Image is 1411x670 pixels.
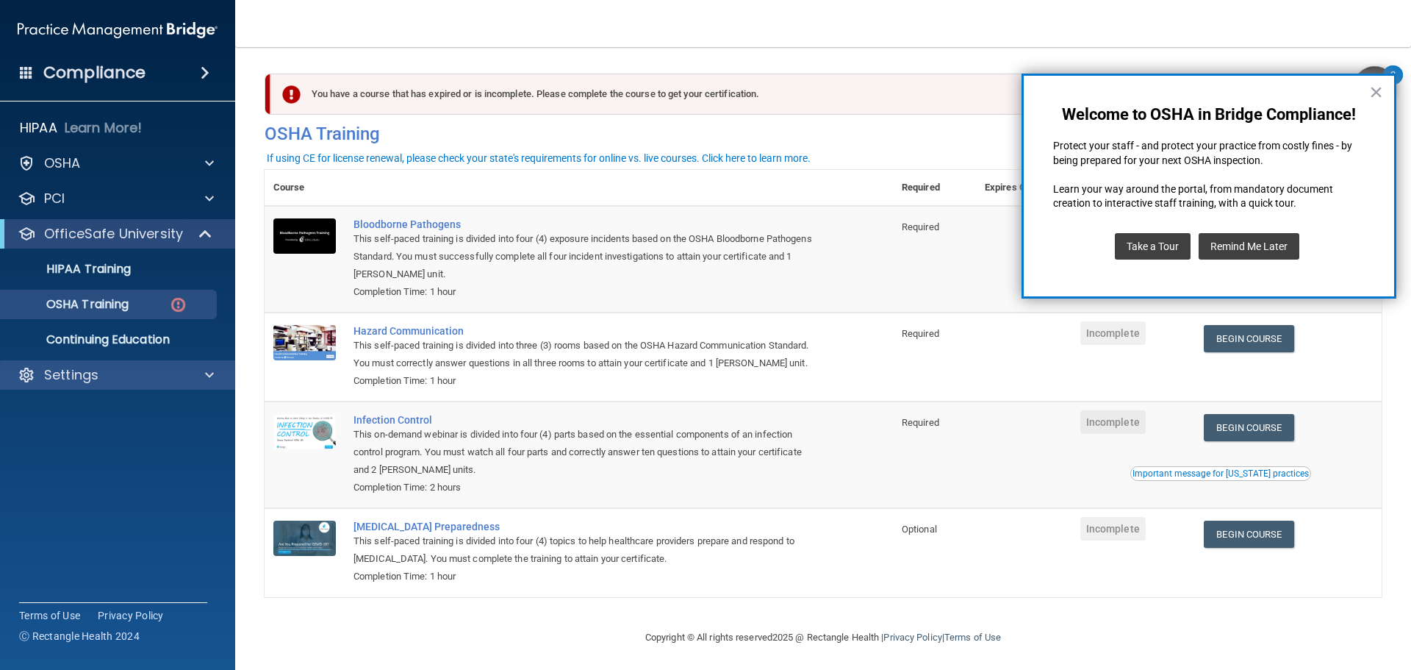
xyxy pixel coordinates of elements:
button: Close [1369,80,1383,104]
p: HIPAA Training [10,262,131,277]
div: Completion Time: 2 hours [353,479,819,496]
p: OSHA [44,154,81,172]
div: Completion Time: 1 hour [353,568,819,585]
p: Learn your way around the portal, from mandatory document creation to interactive staff training,... [1053,182,1365,211]
span: Required [902,221,939,232]
button: Take a Tour [1115,233,1191,260]
h3: Welcome to OSHA in Bridge Compliance! [1053,105,1365,124]
div: Hazard Communication [353,325,819,337]
span: Optional [902,524,937,535]
div: Important message for [US_STATE] practices [1132,469,1309,478]
iframe: Drift Widget Chat Controller [1157,566,1393,624]
a: Begin Course [1204,325,1293,352]
div: Bloodborne Pathogens [353,218,819,230]
div: This self-paced training is divided into four (4) topics to help healthcare providers prepare and... [353,532,819,568]
img: exclamation-circle-solid-danger.72ef9ffc.png [282,85,301,104]
th: Required [893,170,976,206]
button: Open Resource Center, 2 new notifications [1353,66,1396,110]
div: Copyright © All rights reserved 2025 @ Rectangle Health | | [555,614,1091,661]
span: Ⓒ Rectangle Health 2024 [19,629,140,644]
h4: Compliance [43,63,146,83]
div: Completion Time: 1 hour [353,372,819,390]
a: Begin Course [1204,414,1293,441]
span: Required [902,328,939,339]
div: This on-demand webinar is divided into four (4) parts based on the essential components of an inf... [353,426,819,479]
p: Settings [44,366,98,384]
div: If using CE for license renewal, please check your state's requirements for online vs. live cours... [267,153,811,163]
span: Incomplete [1080,321,1146,345]
span: Incomplete [1080,410,1146,434]
a: Privacy Policy [883,632,941,643]
div: This self-paced training is divided into three (3) rooms based on the OSHA Hazard Communication S... [353,337,819,372]
div: You have a course that has expired or is incomplete. Please complete the course to get your certi... [270,74,1365,115]
div: Completion Time: 1 hour [353,283,819,301]
button: Read this if you are a dental practitioner in the state of CA [1130,466,1311,481]
img: danger-circle.6113f641.png [169,296,187,314]
a: Terms of Use [944,632,1001,643]
p: PCI [44,190,65,207]
div: Infection Control [353,414,819,426]
button: Remind Me Later [1199,233,1299,260]
span: Required [902,417,939,428]
div: This self-paced training is divided into four (4) exposure incidents based on the OSHA Bloodborne... [353,230,819,283]
p: Learn More! [65,119,143,137]
span: Incomplete [1080,517,1146,541]
p: Protect your staff - and protect your practice from costly fines - by being prepared for your nex... [1053,139,1365,168]
p: OfficeSafe University [44,225,183,243]
th: Expires On [976,170,1071,206]
p: OSHA Training [10,297,129,312]
p: Continuing Education [10,332,210,347]
h4: OSHA Training [265,124,1382,144]
img: PMB logo [18,15,218,45]
a: Privacy Policy [98,608,164,623]
a: Begin Course [1204,521,1293,548]
p: HIPAA [20,119,57,137]
div: [MEDICAL_DATA] Preparedness [353,521,819,532]
a: Terms of Use [19,608,80,623]
th: Course [265,170,345,206]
